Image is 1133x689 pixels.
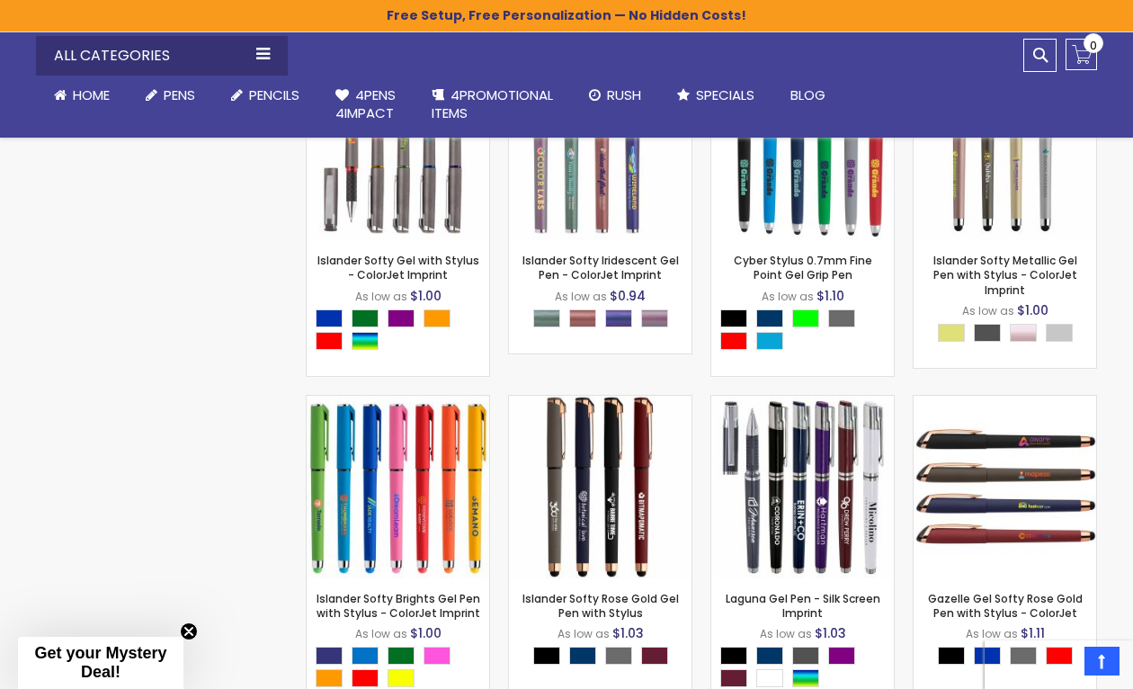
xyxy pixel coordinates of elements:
[790,85,825,104] span: Blog
[756,669,783,687] div: White
[610,287,646,305] span: $0.94
[316,332,343,350] div: Red
[36,36,288,76] div: All Categories
[828,647,855,665] div: Purple
[711,396,894,578] img: Laguna Gel Pen - Silk Screen Imprint
[352,669,379,687] div: Red
[555,289,607,304] span: As low as
[414,76,571,134] a: 4PROMOTIONALITEMS
[792,669,819,687] div: Assorted
[696,85,754,104] span: Specials
[720,332,747,350] div: Red
[659,76,772,115] a: Specials
[317,76,414,134] a: 4Pens4impact
[388,309,415,327] div: Purple
[974,647,1001,665] div: Blue
[815,624,846,642] span: $1.03
[756,309,783,327] div: Navy Blue
[792,309,819,327] div: Lime Green
[938,647,965,665] div: Black
[533,309,560,327] div: Iridescent Green
[432,85,553,122] span: 4PROMOTIONAL ITEMS
[424,647,451,665] div: Pink
[36,76,128,115] a: Home
[607,85,641,104] span: Rush
[355,289,407,304] span: As low as
[388,669,415,687] div: Yellow
[249,85,299,104] span: Pencils
[355,626,407,641] span: As low as
[316,647,343,665] div: Royal Blue
[335,85,396,122] span: 4Pens 4impact
[760,626,812,641] span: As low as
[569,647,596,665] div: Navy Blue
[533,647,560,665] div: Black
[73,85,110,104] span: Home
[938,324,1082,346] div: Select A Color
[316,309,489,354] div: Select A Color
[18,637,183,689] div: Get your Mystery Deal!Close teaser
[509,396,691,578] img: Islander Softy Rose Gold Gel Pen with Stylus
[772,76,843,115] a: Blog
[1090,37,1097,54] span: 0
[720,309,894,354] div: Select A Color
[938,647,1082,669] div: Select A Color
[985,640,1133,689] iframe: Google Customer Reviews
[605,309,632,327] div: Iridescent Blue
[720,669,747,687] div: Dark Red
[424,309,451,327] div: Orange
[352,647,379,665] div: Blue Light
[720,647,747,665] div: Black
[828,309,855,327] div: Grey
[641,309,668,327] div: Iridescent Purple
[352,309,379,327] div: Green
[316,309,343,327] div: Blue
[509,395,691,410] a: Islander Softy Rose Gold Gel Pen with Stylus
[307,396,489,578] img: Islander Softy Brights Gel Pen with Stylus - ColorJet Imprint
[307,395,489,410] a: Islander Softy Brights Gel Pen with Stylus - ColorJet Imprint
[914,58,1096,240] img: Islander Softy Metallic Gel Pen with Stylus - ColorJet Imprint
[522,253,679,282] a: Islander Softy Iridescent Gel Pen - ColorJet Imprint
[605,647,632,665] div: Grey
[756,647,783,665] div: Navy Blue
[1066,39,1097,70] a: 0
[933,253,1077,297] a: Islander Softy Metallic Gel Pen with Stylus - ColorJet Imprint
[213,76,317,115] a: Pencils
[317,253,479,282] a: Islander Softy Gel with Stylus - ColorJet Imprint
[509,58,691,240] img: Islander Softy Iridescent Gel Pen - ColorJet Imprint
[388,647,415,665] div: Green
[1010,324,1037,342] div: Rose Gold
[914,396,1096,578] img: Gazelle Gel Softy Rose Gold Pen with Stylus - ColorJet
[1021,624,1045,642] span: $1.11
[352,332,379,350] div: Assorted
[966,626,1018,641] span: As low as
[533,647,677,669] div: Select A Color
[128,76,213,115] a: Pens
[938,324,965,342] div: Gold
[164,85,195,104] span: Pens
[1017,301,1048,319] span: $1.00
[720,309,747,327] div: Black
[711,58,894,240] img: Cyber Stylus 0.7mm Fine Point Gel Grip Pen
[726,591,880,621] a: Laguna Gel Pen - Silk Screen Imprint
[641,647,668,665] div: Dark Red
[410,624,442,642] span: $1.00
[734,253,872,282] a: Cyber Stylus 0.7mm Fine Point Gel Grip Pen
[711,395,894,410] a: Laguna Gel Pen - Silk Screen Imprint
[792,647,819,665] div: Gunmetal
[180,622,198,640] button: Close teaser
[928,591,1083,621] a: Gazelle Gel Softy Rose Gold Pen with Stylus - ColorJet
[756,332,783,350] div: Turquoise
[974,324,1001,342] div: Gunmetal
[612,624,644,642] span: $1.03
[558,626,610,641] span: As low as
[762,289,814,304] span: As low as
[569,309,596,327] div: Iridescent Dark Pink
[816,287,844,305] span: $1.10
[410,287,442,305] span: $1.00
[914,395,1096,410] a: Gazelle Gel Softy Rose Gold Pen with Stylus - ColorJet
[571,76,659,115] a: Rush
[1046,324,1073,342] div: Silver
[316,669,343,687] div: Orange
[522,591,679,621] a: Islander Softy Rose Gold Gel Pen with Stylus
